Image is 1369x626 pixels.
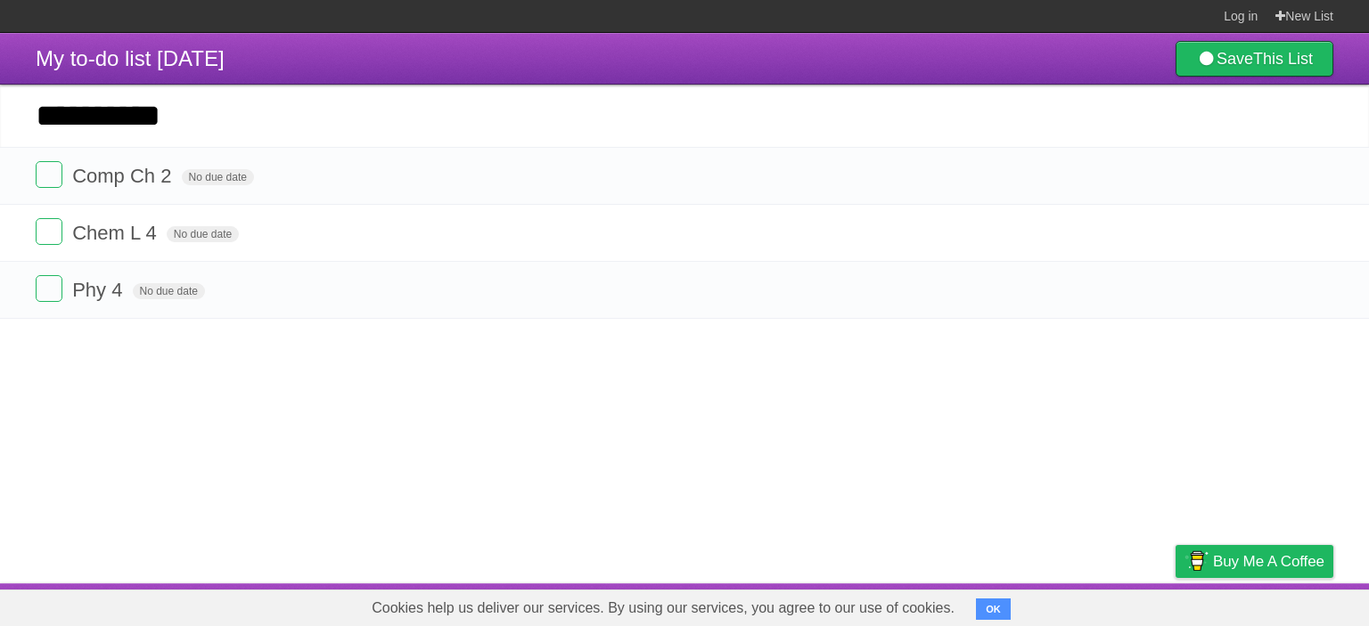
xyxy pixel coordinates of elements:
a: SaveThis List [1176,41,1333,77]
a: Terms [1092,588,1131,622]
span: Phy 4 [72,279,127,301]
label: Done [36,275,62,302]
button: OK [976,598,1011,620]
span: No due date [167,226,239,242]
span: Comp Ch 2 [72,165,176,187]
label: Done [36,218,62,245]
span: No due date [133,283,205,299]
span: Cookies help us deliver our services. By using our services, you agree to our use of cookies. [354,590,972,626]
b: This List [1253,50,1313,68]
span: No due date [182,169,254,185]
label: Done [36,161,62,188]
a: Privacy [1152,588,1199,622]
span: Chem L 4 [72,222,161,244]
span: Buy me a coffee [1213,546,1324,577]
a: Suggest a feature [1221,588,1333,622]
span: My to-do list [DATE] [36,46,225,70]
img: Buy me a coffee [1185,546,1209,576]
a: About [939,588,976,622]
a: Developers [997,588,1070,622]
a: Buy me a coffee [1176,545,1333,578]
